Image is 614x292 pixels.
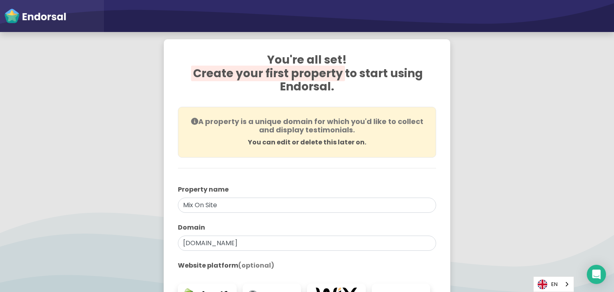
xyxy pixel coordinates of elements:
[534,277,574,292] a: EN
[191,66,345,81] span: Create your first property
[178,53,436,104] h2: You're all set! to start using Endorsal.
[178,185,436,194] label: Property name
[533,276,574,292] aside: Language selected: English
[178,236,436,251] input: eg. websitename.com
[188,138,426,147] p: You can edit or delete this later on.
[188,117,426,134] h4: A property is a unique domain for which you'd like to collect and display testimonials.
[4,8,66,24] img: endorsal-logo-white@2x.png
[533,276,574,292] div: Language
[238,261,274,270] span: (optional)
[178,223,436,232] label: Domain
[178,198,436,213] input: eg. My Website
[178,261,436,270] label: Website platform
[587,265,606,284] div: Open Intercom Messenger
